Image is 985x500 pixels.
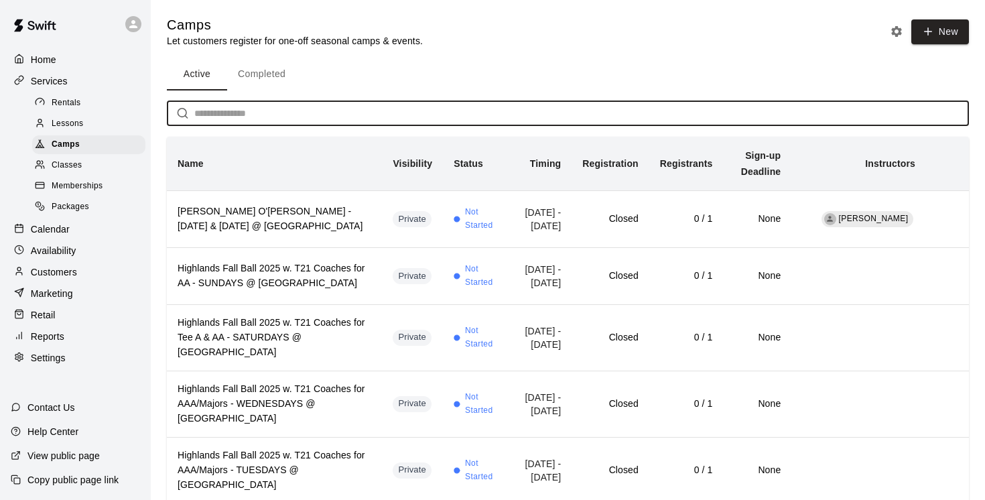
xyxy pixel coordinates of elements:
b: Registration [582,158,638,169]
h6: 0 / 1 [660,212,713,227]
b: Visibility [393,158,432,169]
p: Calendar [31,223,70,236]
span: Private [393,213,432,226]
button: New [911,19,969,44]
span: Not Started [465,457,501,484]
b: Instructors [865,158,915,169]
span: Not Started [465,324,501,351]
a: Retail [11,305,140,325]
div: Camps [32,135,145,154]
button: Active [167,58,227,90]
h6: None [734,463,781,478]
span: Private [393,331,432,344]
div: Davis Mabone [824,213,836,225]
a: Memberships [32,176,151,197]
a: Marketing [11,284,140,304]
div: Rentals [32,94,145,113]
h6: Closed [582,330,638,345]
span: Lessons [52,117,84,131]
div: This service is hidden, and can only be accessed via a direct link [393,396,432,412]
a: Availability [11,241,140,261]
p: Retail [31,308,56,322]
button: Completed [227,58,296,90]
b: Registrants [660,158,713,169]
button: Camp settings [886,21,907,42]
b: Status [454,158,483,169]
a: Settings [11,348,140,368]
h6: 0 / 1 [660,397,713,412]
span: Packages [52,200,89,214]
b: Name [178,158,204,169]
div: Classes [32,156,145,175]
p: Availability [31,244,76,257]
span: Not Started [465,263,501,290]
h6: None [734,330,781,345]
p: Customers [31,265,77,279]
span: Private [393,397,432,410]
span: [PERSON_NAME] [839,214,909,223]
td: [DATE] - [DATE] [511,247,572,304]
h6: Closed [582,463,638,478]
h6: 0 / 1 [660,463,713,478]
b: Sign-up Deadline [741,150,781,177]
h6: 0 / 1 [660,330,713,345]
td: [DATE] - [DATE] [511,190,572,247]
h6: None [734,212,781,227]
div: Lessons [32,115,145,133]
a: Home [11,50,140,70]
a: Services [11,71,140,91]
a: Classes [32,155,151,176]
div: This service is hidden, and can only be accessed via a direct link [393,330,432,346]
span: Not Started [465,391,501,418]
p: Marketing [31,287,73,300]
b: Timing [530,158,562,169]
a: Calendar [11,219,140,239]
td: [DATE] - [DATE] [511,371,572,437]
h6: None [734,397,781,412]
h6: Closed [582,212,638,227]
p: Settings [31,351,66,365]
div: This service is hidden, and can only be accessed via a direct link [393,268,432,284]
p: Help Center [27,425,78,438]
a: Rentals [32,92,151,113]
span: Memberships [52,180,103,193]
a: Packages [32,197,151,218]
p: Contact Us [27,401,75,414]
div: Reports [11,326,140,347]
p: Services [31,74,68,88]
h6: Closed [582,269,638,284]
td: [DATE] - [DATE] [511,304,572,371]
div: This service is hidden, and can only be accessed via a direct link [393,462,432,479]
h6: Closed [582,397,638,412]
span: Private [393,270,432,283]
p: Home [31,53,56,66]
a: Customers [11,262,140,282]
h6: None [734,269,781,284]
p: Copy public page link [27,473,119,487]
p: Reports [31,330,64,343]
h6: Highlands Fall Ball 2025 w. T21 Coaches for AAA/Majors - TUESDAYS @ [GEOGRAPHIC_DATA] [178,448,371,493]
div: Memberships [32,177,145,196]
a: Lessons [32,113,151,134]
h5: Camps [167,16,423,34]
h6: Highlands Fall Ball 2025 w. T21 Coaches for Tee A & AA - SATURDAYS @ [GEOGRAPHIC_DATA] [178,316,371,360]
span: Not Started [465,206,501,233]
p: Let customers register for one-off seasonal camps & events. [167,34,423,48]
span: Private [393,464,432,477]
span: Classes [52,159,82,172]
h6: 0 / 1 [660,269,713,284]
a: New [907,25,969,37]
span: Rentals [52,97,81,110]
div: This service is hidden, and can only be accessed via a direct link [393,211,432,227]
span: Camps [52,138,80,151]
h6: Highlands Fall Ball 2025 w. T21 Coaches for AA - SUNDAYS @ [GEOGRAPHIC_DATA] [178,261,371,291]
p: View public page [27,449,100,462]
div: Packages [32,198,145,216]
